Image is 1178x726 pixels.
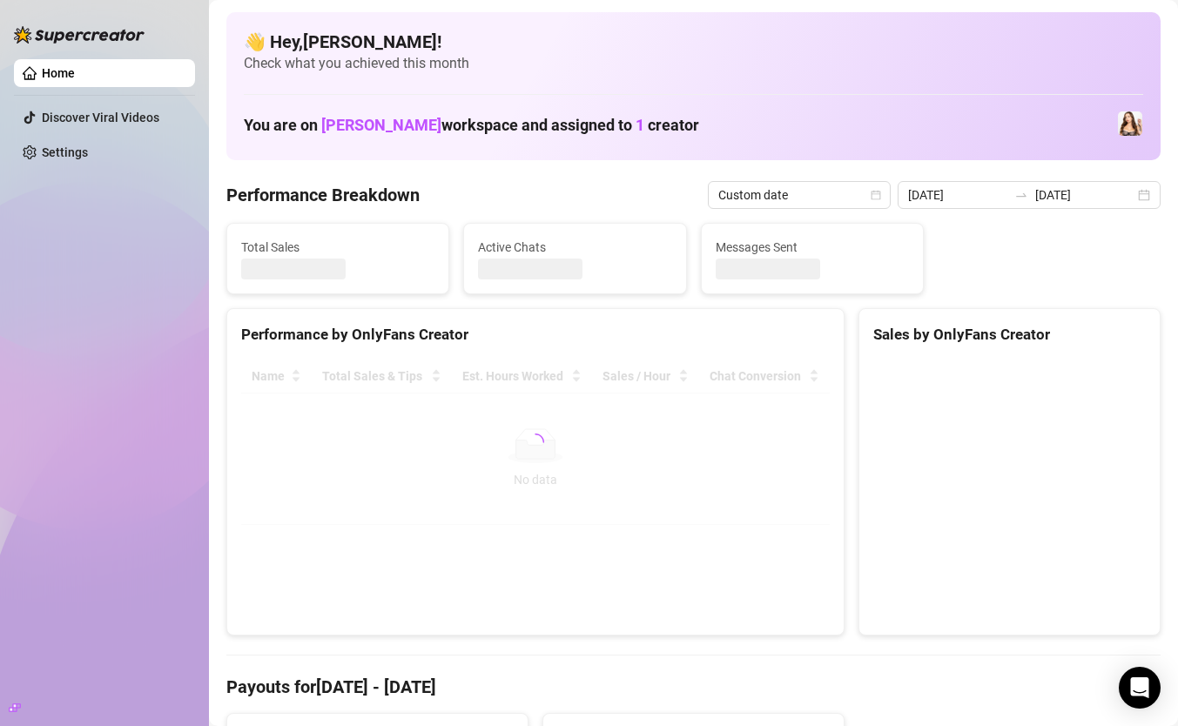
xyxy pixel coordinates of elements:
div: Open Intercom Messenger [1119,667,1161,709]
span: 1 [636,116,644,134]
div: Sales by OnlyFans Creator [873,323,1146,346]
span: swap-right [1014,188,1028,202]
h4: Payouts for [DATE] - [DATE] [226,675,1161,699]
a: Discover Viral Videos [42,111,159,124]
div: Performance by OnlyFans Creator [241,323,830,346]
span: [PERSON_NAME] [321,116,441,134]
span: Total Sales [241,238,434,257]
img: Lydia [1118,111,1142,136]
span: calendar [871,190,881,200]
h4: Performance Breakdown [226,183,420,207]
h4: 👋 Hey, [PERSON_NAME] ! [244,30,1143,54]
span: loading [526,433,545,452]
h1: You are on workspace and assigned to creator [244,116,699,135]
span: Active Chats [478,238,671,257]
a: Home [42,66,75,80]
img: logo-BBDzfeDw.svg [14,26,145,44]
a: Settings [42,145,88,159]
span: Custom date [718,182,880,208]
span: to [1014,188,1028,202]
span: Messages Sent [716,238,909,257]
input: Start date [908,185,1007,205]
span: build [9,702,21,714]
input: End date [1035,185,1134,205]
span: Check what you achieved this month [244,54,1143,73]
